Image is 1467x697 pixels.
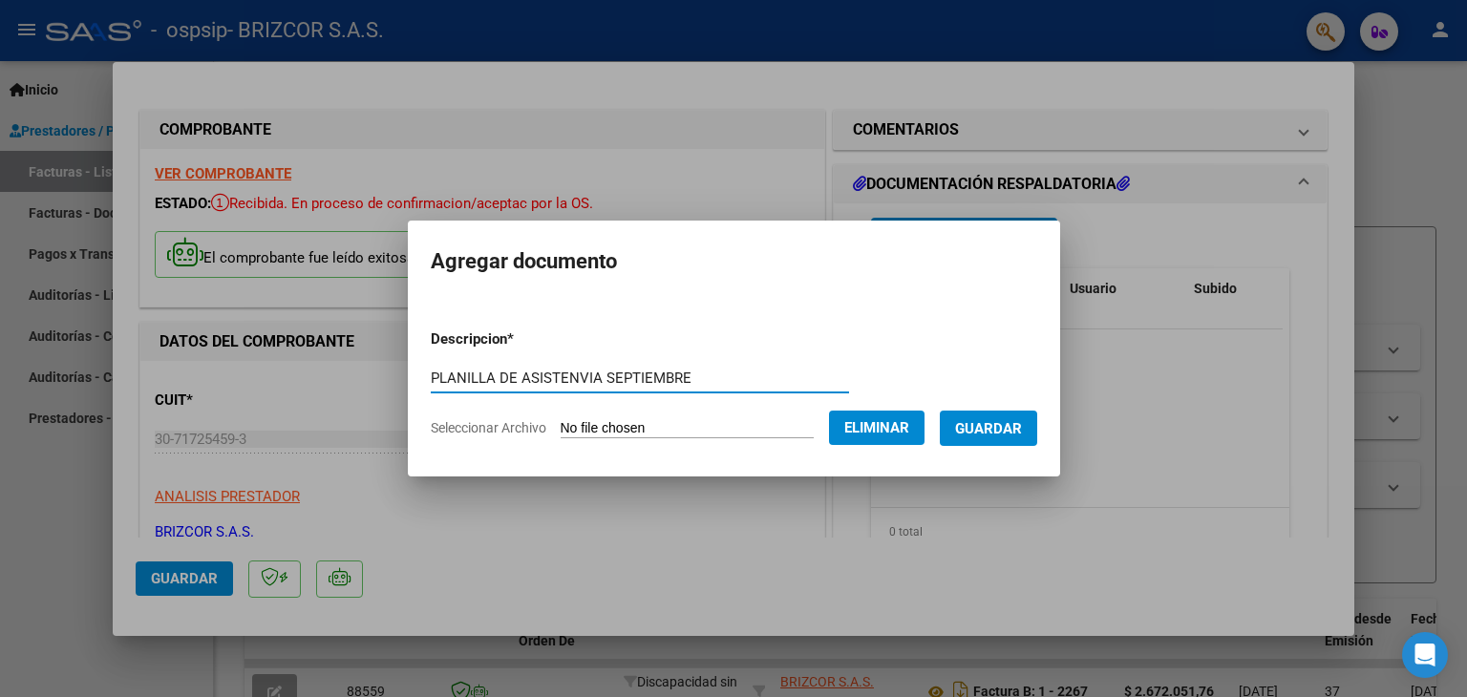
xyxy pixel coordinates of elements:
button: Eliminar [829,411,925,445]
p: Descripcion [431,328,613,350]
button: Guardar [940,411,1037,446]
span: Seleccionar Archivo [431,420,546,435]
div: Open Intercom Messenger [1402,632,1448,678]
h2: Agregar documento [431,243,1037,280]
span: Guardar [955,420,1022,437]
span: Eliminar [844,419,909,436]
